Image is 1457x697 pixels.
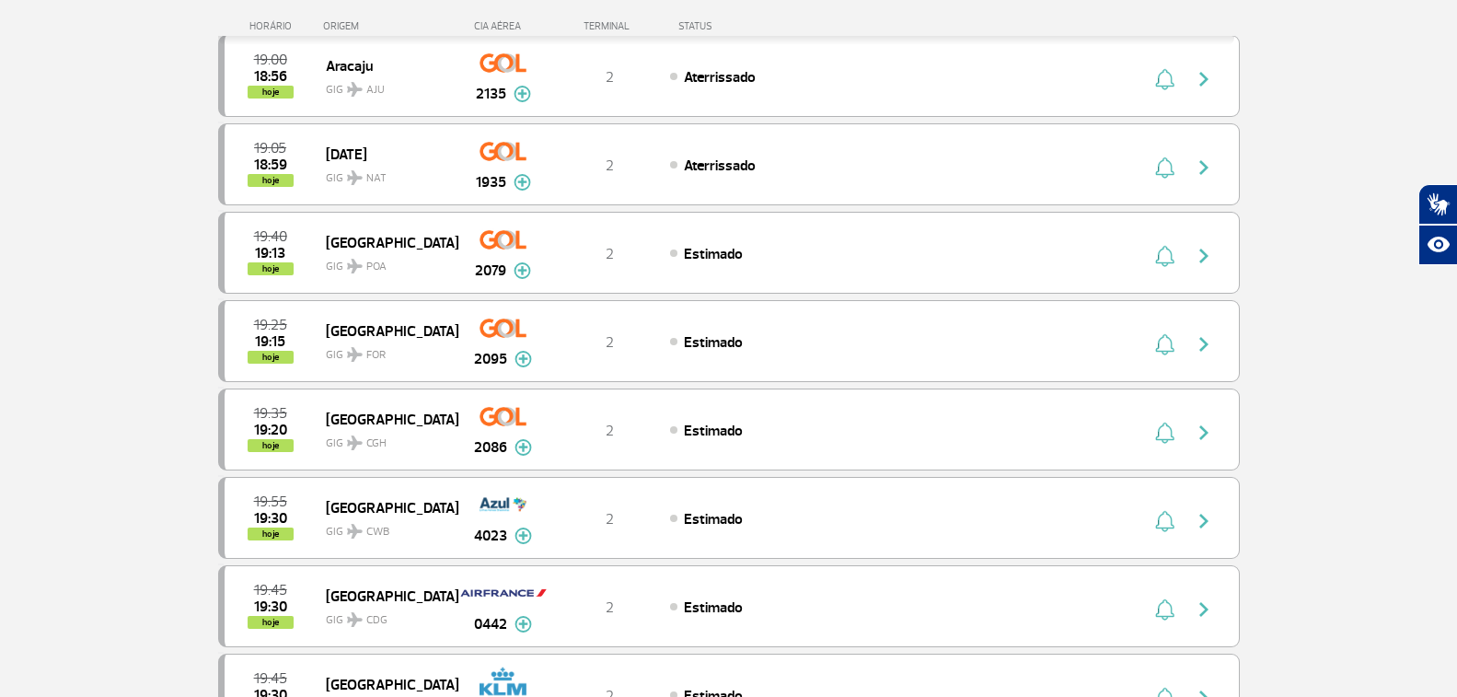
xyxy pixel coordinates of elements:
span: GIG [326,337,444,364]
img: destiny_airplane.svg [347,524,363,539]
span: AJU [366,82,385,99]
span: GIG [326,160,444,187]
div: STATUS [669,20,819,32]
span: 2025-08-27 19:20:00 [254,424,287,436]
span: 2 [606,510,614,529]
span: [GEOGRAPHIC_DATA] [326,407,444,431]
img: seta-direita-painel-voo.svg [1193,598,1215,621]
span: FOR [366,347,386,364]
button: Abrir tradutor de língua de sinais. [1418,184,1457,225]
img: sino-painel-voo.svg [1155,422,1174,444]
span: 2079 [475,260,506,282]
span: 2025-08-27 19:45:00 [254,672,287,685]
span: 2025-08-27 19:55:00 [254,495,287,508]
span: Estimado [684,510,743,529]
span: [GEOGRAPHIC_DATA] [326,230,444,254]
span: 2135 [476,83,506,105]
span: 2025-08-27 19:00:00 [254,53,287,66]
span: [GEOGRAPHIC_DATA] [326,584,444,608]
span: 0442 [474,613,507,635]
span: GIG [326,602,444,629]
span: 2025-08-27 19:05:00 [254,142,286,155]
span: 2025-08-27 18:59:58 [254,158,287,171]
span: Aterrissado [684,157,756,175]
span: GIG [326,514,444,540]
span: CWB [366,524,389,540]
span: hoje [248,262,294,275]
span: Estimado [684,422,743,440]
img: destiny_airplane.svg [347,82,363,97]
span: 2025-08-27 19:30:00 [254,600,287,613]
span: NAT [366,170,387,187]
img: sino-painel-voo.svg [1155,157,1174,179]
span: CGH [366,436,387,452]
span: 2095 [474,348,507,370]
img: seta-direita-painel-voo.svg [1193,68,1215,90]
img: mais-info-painel-voo.svg [515,528,532,544]
img: mais-info-painel-voo.svg [515,439,532,456]
span: [GEOGRAPHIC_DATA] [326,319,444,343]
img: destiny_airplane.svg [347,612,363,627]
img: mais-info-painel-voo.svg [515,616,532,633]
span: GIG [326,249,444,275]
img: seta-direita-painel-voo.svg [1193,333,1215,355]
img: destiny_airplane.svg [347,259,363,273]
div: HORÁRIO [224,20,324,32]
span: Estimado [684,598,743,617]
img: sino-painel-voo.svg [1155,245,1174,267]
button: Abrir recursos assistivos. [1418,225,1457,265]
span: 2025-08-27 19:35:00 [254,407,287,420]
span: hoje [248,86,294,99]
img: seta-direita-painel-voo.svg [1193,510,1215,532]
span: GIG [326,425,444,452]
span: 2 [606,333,614,352]
span: 2 [606,422,614,440]
span: 2025-08-27 19:15:00 [255,335,285,348]
span: Aracaju [326,53,444,77]
span: 2 [606,598,614,617]
span: hoje [248,439,294,452]
img: seta-direita-painel-voo.svg [1193,245,1215,267]
span: 2025-08-27 18:56:00 [254,70,287,83]
span: hoje [248,528,294,540]
img: seta-direita-painel-voo.svg [1193,157,1215,179]
img: mais-info-painel-voo.svg [514,174,531,191]
span: 2025-08-27 19:45:00 [254,584,287,597]
span: 2025-08-27 19:13:00 [255,247,285,260]
span: 4023 [474,525,507,547]
div: Plugin de acessibilidade da Hand Talk. [1418,184,1457,265]
span: hoje [248,351,294,364]
span: CDG [366,612,387,629]
span: hoje [248,616,294,629]
img: sino-painel-voo.svg [1155,333,1174,355]
span: 2025-08-27 19:40:00 [254,230,287,243]
img: mais-info-painel-voo.svg [514,86,531,102]
span: [DATE] [326,142,444,166]
span: 2025-08-27 19:30:00 [254,512,287,525]
span: [GEOGRAPHIC_DATA] [326,672,444,696]
span: 1935 [476,171,506,193]
span: Estimado [684,333,743,352]
img: destiny_airplane.svg [347,347,363,362]
span: Estimado [684,245,743,263]
span: 2 [606,68,614,87]
span: Aterrissado [684,68,756,87]
div: CIA AÉREA [457,20,549,32]
span: GIG [326,72,444,99]
span: 2 [606,157,614,175]
div: ORIGEM [323,20,457,32]
img: sino-painel-voo.svg [1155,68,1174,90]
img: destiny_airplane.svg [347,170,363,185]
img: sino-painel-voo.svg [1155,598,1174,621]
img: sino-painel-voo.svg [1155,510,1174,532]
span: 2 [606,245,614,263]
img: mais-info-painel-voo.svg [514,262,531,279]
img: destiny_airplane.svg [347,436,363,450]
span: hoje [248,174,294,187]
span: 2086 [474,436,507,459]
span: POA [366,259,387,275]
span: 2025-08-27 19:25:00 [254,319,287,331]
img: seta-direita-painel-voo.svg [1193,422,1215,444]
span: [GEOGRAPHIC_DATA] [326,495,444,519]
div: TERMINAL [549,20,669,32]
